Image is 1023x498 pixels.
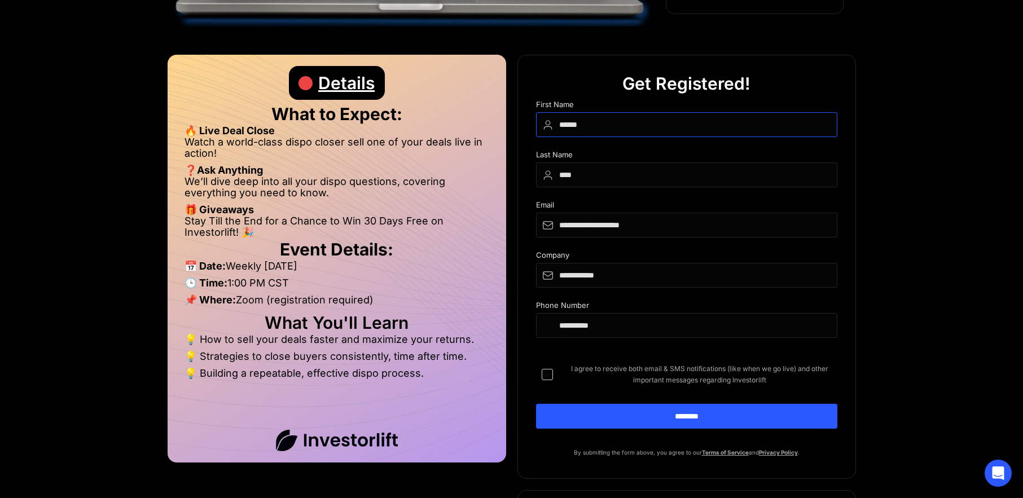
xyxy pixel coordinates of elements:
[318,66,375,100] div: Details
[185,294,236,306] strong: 📌 Where:
[185,260,226,272] strong: 📅 Date:
[622,67,750,100] div: Get Registered!
[185,334,489,351] li: 💡 How to sell your deals faster and maximize your returns.
[536,100,837,112] div: First Name
[185,368,489,379] li: 💡 Building a repeatable, effective dispo process.
[985,460,1012,487] div: Open Intercom Messenger
[185,204,254,215] strong: 🎁 Giveaways
[185,351,489,368] li: 💡 Strategies to close buyers consistently, time after time.
[185,294,489,311] li: Zoom (registration required)
[185,176,489,204] li: We’ll dive deep into all your dispo questions, covering everything you need to know.
[185,261,489,277] li: Weekly [DATE]
[562,363,837,386] span: I agree to receive both email & SMS notifications (like when we go live) and other important mess...
[185,317,489,328] h2: What You'll Learn
[185,277,489,294] li: 1:00 PM CST
[702,449,749,456] a: Terms of Service
[185,277,227,289] strong: 🕒 Time:
[759,449,798,456] a: Privacy Policy
[271,104,402,124] strong: What to Expect:
[185,136,489,165] li: Watch a world-class dispo closer sell one of your deals live in action!
[280,239,393,259] strong: Event Details:
[536,100,837,447] form: DIspo Day Main Form
[536,251,837,263] div: Company
[536,301,837,313] div: Phone Number
[185,125,275,136] strong: 🔥 Live Deal Close
[536,151,837,162] div: Last Name
[536,201,837,213] div: Email
[536,447,837,458] p: By submitting the form above, you agree to our and .
[185,215,489,238] li: Stay Till the End for a Chance to Win 30 Days Free on Investorlift! 🎉
[185,164,263,176] strong: ❓Ask Anything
